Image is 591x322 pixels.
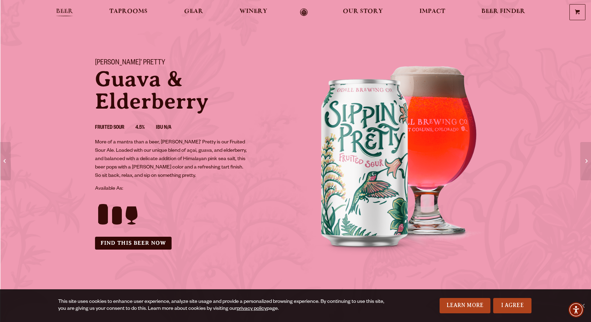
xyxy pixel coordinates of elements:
[105,8,152,16] a: Taprooms
[235,8,272,16] a: Winery
[95,237,172,250] a: Find this Beer Now
[58,299,392,313] div: This site uses cookies to enhance user experience, analyze site usage and provide a personalized ...
[477,8,530,16] a: Beer Finder
[295,50,504,259] img: This is the hero foreground aria label
[415,8,450,16] a: Impact
[419,9,445,14] span: Impact
[338,8,387,16] a: Our Story
[343,9,383,14] span: Our Story
[95,139,249,180] p: More of a mantra than a beer, [PERSON_NAME]’ Pretty is our Fruited Sour Ale. Loaded with our uniq...
[56,9,73,14] span: Beer
[493,298,531,313] a: I Agree
[440,298,491,313] a: Learn More
[481,9,525,14] span: Beer Finder
[184,9,203,14] span: Gear
[180,8,208,16] a: Gear
[568,302,584,317] div: Accessibility Menu
[237,306,267,312] a: privacy policy
[95,124,135,133] li: Fruited Sour
[156,124,182,133] li: IBU N/A
[95,68,287,112] p: Guava & Elderberry
[239,9,267,14] span: Winery
[95,59,287,68] h1: [PERSON_NAME]’ Pretty
[95,185,287,193] p: Available As:
[109,9,148,14] span: Taprooms
[291,8,317,16] a: Odell Home
[135,124,156,133] li: 4.5%
[52,8,78,16] a: Beer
